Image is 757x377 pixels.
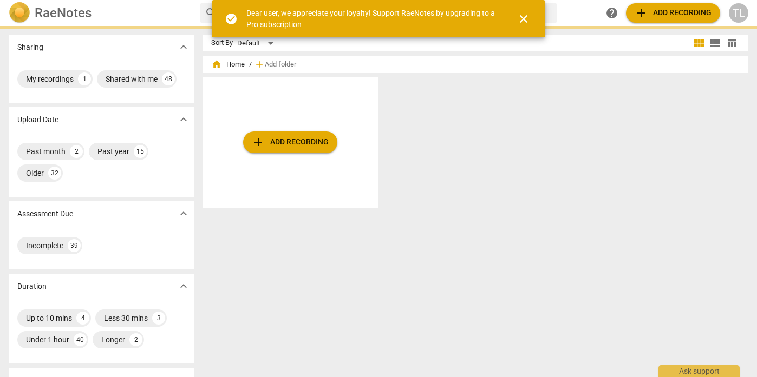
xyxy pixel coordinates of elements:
span: help [605,6,618,19]
span: table_chart [727,38,737,48]
div: My recordings [26,74,74,84]
button: Upload [626,3,720,23]
div: Under 1 hour [26,334,69,345]
div: Default [237,35,277,52]
button: Show more [175,206,192,222]
div: Sort By [211,39,233,47]
a: LogoRaeNotes [9,2,192,24]
span: view_module [693,37,706,50]
span: / [249,61,252,69]
span: expand_more [177,280,190,293]
button: Table view [723,35,740,51]
span: Add recording [635,6,712,19]
p: Assessment Due [17,208,73,220]
div: 39 [68,239,81,252]
span: check_circle [225,12,238,25]
button: List view [707,35,723,51]
div: 32 [48,167,61,180]
div: 2 [129,333,142,346]
div: Dear user, we appreciate your loyalty! Support RaeNotes by upgrading to a [246,8,498,30]
div: 15 [134,145,147,158]
button: Show more [175,39,192,55]
div: 3 [152,312,165,325]
div: Ask support [658,365,740,377]
button: TL [729,3,748,23]
span: view_list [709,37,722,50]
button: Tile view [691,35,707,51]
div: Older [26,168,44,178]
button: Upload [243,131,337,153]
span: Home [211,59,245,70]
h2: RaeNotes [35,5,92,21]
div: Shared with me [106,74,158,84]
span: Add folder [265,61,296,69]
div: 1 [78,72,91,85]
div: 40 [74,333,87,346]
button: Show more [175,111,192,128]
span: add [254,59,265,70]
span: close [517,12,530,25]
div: 48 [162,72,175,85]
button: Show more [175,278,192,294]
div: Past year [97,146,129,157]
span: expand_more [177,41,190,54]
div: 2 [70,145,83,158]
button: Close [511,6,537,32]
span: add [635,6,648,19]
span: search [205,6,218,19]
span: add [252,136,265,149]
div: Up to 10 mins [26,313,72,323]
div: 4 [76,312,89,325]
p: Duration [17,281,47,292]
div: Incomplete [26,240,63,251]
span: expand_more [177,207,190,220]
div: Less 30 mins [104,313,148,323]
div: Longer [101,334,125,345]
img: Logo [9,2,30,24]
a: Help [602,3,622,23]
div: Past month [26,146,66,157]
p: Sharing [17,42,43,53]
span: Add recording [252,136,329,149]
a: Pro subscription [246,20,302,29]
p: Upload Date [17,114,58,125]
span: expand_more [177,113,190,126]
span: home [211,59,222,70]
